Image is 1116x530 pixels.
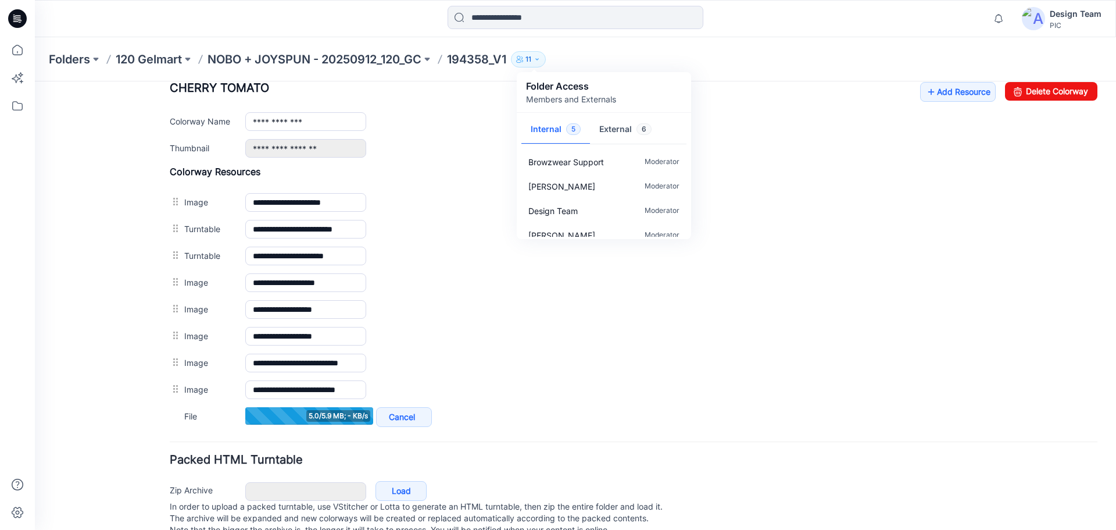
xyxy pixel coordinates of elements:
[645,229,679,241] p: Moderator
[135,419,1063,454] p: In order to upload a packed turntable, use VStitcher or Lotta to generate an HTML turntable, then...
[528,205,578,217] p: Design Team
[447,51,506,67] p: 194358_V1
[525,53,531,66] p: 11
[645,205,679,217] p: Moderator
[135,373,1063,384] h4: Packed HTML Turntable
[566,123,581,135] span: 5
[341,400,392,419] a: Load
[511,51,546,67] button: 11
[135,33,199,46] label: Colorway Name
[49,51,90,67] a: Folders
[519,198,689,223] a: Design TeamModerator
[149,168,199,180] label: Turntable
[35,81,1116,530] iframe: edit-style
[519,223,689,247] a: [PERSON_NAME]Moderator
[149,275,199,287] label: Image
[135,402,199,415] label: Zip Archive
[885,1,961,20] a: Add Resource
[135,60,199,73] label: Thumbnail
[970,1,1063,19] a: Delete Colorway
[1022,7,1045,30] img: avatar
[645,180,679,193] p: Moderator
[1050,21,1101,30] div: PIC
[149,114,199,127] label: Image
[636,123,652,135] span: 6
[208,51,421,67] a: NOBO + JOYSPUN - 20250912_120_GC
[590,115,661,145] button: External
[116,51,182,67] a: 120 Gelmart
[149,328,199,341] label: File
[149,194,199,207] label: Image
[521,115,590,145] button: Internal
[149,141,199,154] label: Turntable
[528,156,604,168] p: Browzwear Support
[271,329,335,340] span: 5.0/5.9 MB; - KB/s
[519,150,689,174] a: Browzwear SupportModerator
[135,84,1063,96] h4: Colorway Resources
[526,79,616,93] p: Folder Access
[1050,7,1101,21] div: Design Team
[149,301,199,314] label: Image
[528,229,595,241] p: Kapila Kothalawala
[526,93,616,105] p: Members and Externals
[149,221,199,234] label: Image
[149,248,199,261] label: Image
[528,180,595,193] p: Haresh Lary
[519,174,689,198] a: [PERSON_NAME]Moderator
[341,326,397,346] a: Cancel
[645,156,679,168] p: Moderator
